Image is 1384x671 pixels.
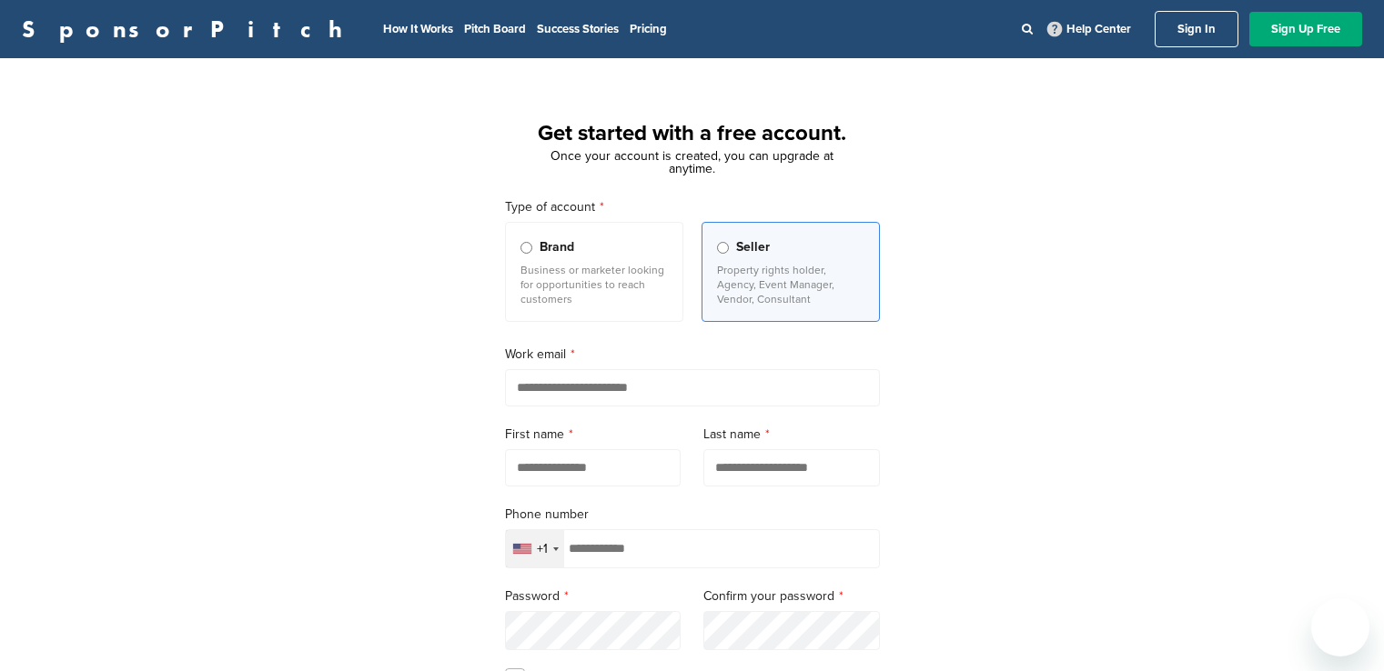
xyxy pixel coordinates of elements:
span: Brand [540,237,574,257]
a: Pricing [630,22,667,36]
label: Work email [505,345,880,365]
a: How It Works [383,22,453,36]
a: SponsorPitch [22,17,354,41]
p: Property rights holder, Agency, Event Manager, Vendor, Consultant [717,263,864,306]
input: Seller Property rights holder, Agency, Event Manager, Vendor, Consultant [717,242,729,254]
a: Success Stories [537,22,619,36]
a: Sign In [1155,11,1238,47]
p: Business or marketer looking for opportunities to reach customers [520,263,668,306]
iframe: Button to launch messaging window [1311,598,1369,656]
a: Pitch Board [464,22,526,36]
label: Last name [703,425,880,445]
label: Phone number [505,505,880,525]
span: Once your account is created, you can upgrade at anytime. [551,148,833,176]
label: Type of account [505,197,880,217]
input: Brand Business or marketer looking for opportunities to reach customers [520,242,532,254]
label: First name [505,425,682,445]
label: Password [505,586,682,606]
div: Selected country [506,530,564,567]
a: Sign Up Free [1249,12,1362,46]
h1: Get started with a free account. [483,117,902,150]
div: +1 [537,543,548,556]
span: Seller [736,237,770,257]
label: Confirm your password [703,586,880,606]
a: Help Center [1044,18,1135,40]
